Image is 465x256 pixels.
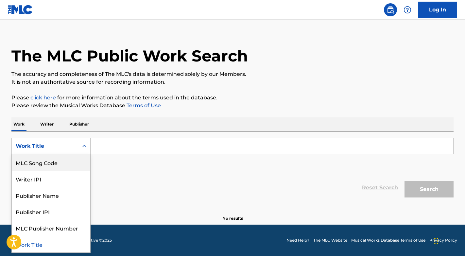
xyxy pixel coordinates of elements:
[387,6,394,14] img: search
[16,142,75,150] div: Work Title
[384,3,397,16] a: Public Search
[12,220,90,236] div: MLC Publisher Number
[11,94,454,102] p: Please for more information about the terms used in the database.
[38,117,56,131] p: Writer
[11,102,454,110] p: Please review the Musical Works Database
[11,70,454,78] p: The accuracy and completeness of The MLC's data is determined solely by our Members.
[125,102,161,109] a: Terms of Use
[12,236,90,252] div: Work Title
[429,237,457,243] a: Privacy Policy
[404,6,411,14] img: help
[12,203,90,220] div: Publisher IPI
[11,46,248,66] h1: The MLC Public Work Search
[12,187,90,203] div: Publisher Name
[434,231,438,251] div: Drag
[11,117,26,131] p: Work
[286,237,309,243] a: Need Help?
[351,237,425,243] a: Musical Works Database Terms of Use
[8,236,28,244] img: logo
[432,225,465,256] iframe: Chat Widget
[67,117,91,131] p: Publisher
[418,2,457,18] a: Log In
[12,154,90,171] div: MLC Song Code
[8,5,33,14] img: MLC Logo
[11,78,454,86] p: It is not an authoritative source for recording information.
[313,237,347,243] a: The MLC Website
[222,208,243,221] p: No results
[30,94,56,101] a: click here
[401,3,414,16] div: Help
[11,138,454,201] form: Search Form
[12,171,90,187] div: Writer IPI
